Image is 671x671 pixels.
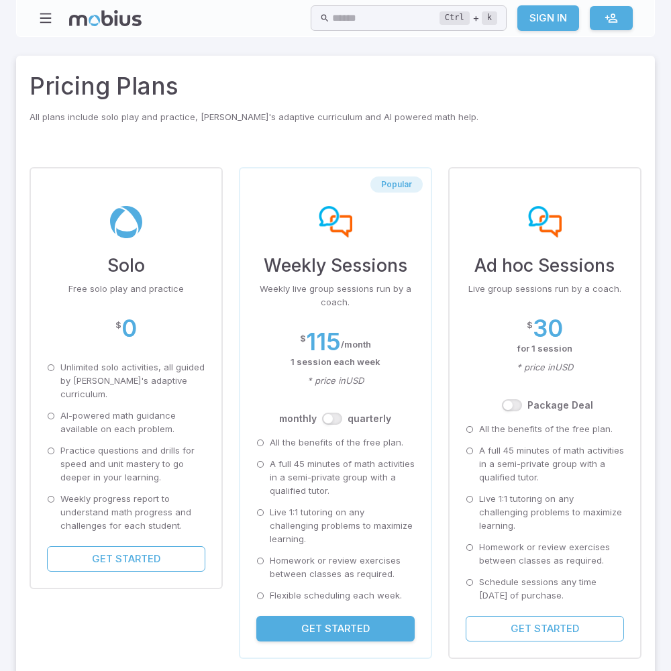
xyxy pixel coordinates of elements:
[109,206,143,238] img: solo-plan-img
[60,409,205,436] p: AI-powered math guidance available on each problem.
[47,252,205,278] h3: Solo
[479,576,624,603] p: Schedule sessions any time [DATE] of purchase.
[279,412,317,425] label: month ly
[270,458,415,498] p: A full 45 minutes of math activities in a semi-private group with a qualified tutor.
[440,11,470,25] kbd: Ctrl
[47,282,205,296] p: Free solo play and practice
[270,436,403,450] p: All the benefits of the free plan.
[466,616,624,641] button: Get Started
[527,399,593,412] label: Package Deal
[479,444,624,484] p: A full 45 minutes of math activities in a semi-private group with a qualified tutor.
[270,554,415,581] p: Homework or review exercises between classes as required.
[256,252,415,278] h3: Weekly Sessions
[466,361,624,374] p: * price in USD
[466,252,624,278] h3: Ad hoc Sessions
[306,328,341,356] h2: 115
[348,412,391,425] label: quarterly
[60,493,205,533] p: Weekly progress report to understand math progress and challenges for each student.
[533,315,563,342] h2: 30
[256,282,415,309] p: Weekly live group sessions run by a coach.
[256,616,415,641] button: Get Started
[270,506,415,546] p: Live 1:1 tutoring on any challenging problems to maximize learning.
[479,493,624,533] p: Live 1:1 tutoring on any challenging problems to maximize learning.
[479,541,624,568] p: Homework or review exercises between classes as required.
[300,332,306,346] p: $
[341,338,371,352] p: / month
[115,319,121,332] p: $
[479,423,613,436] p: All the benefits of the free plan.
[440,10,497,26] div: +
[528,206,562,238] img: ad-hoc sessions-plan-img
[319,206,352,238] img: weekly-sessions-plan-img
[30,111,641,124] p: All plans include solo play and practice, [PERSON_NAME]'s adaptive curriculum and AI powered math...
[60,361,205,401] p: Unlimited solo activities, all guided by [PERSON_NAME]'s adaptive curriculum.
[270,589,402,603] p: Flexible scheduling each week.
[482,11,497,25] kbd: k
[256,356,415,369] p: 1 session each week
[47,546,205,572] button: Get Started
[256,374,415,388] p: * price in USD
[60,444,205,484] p: Practice questions and drills for speed and unit mastery to go deeper in your learning.
[30,69,641,104] h2: Pricing Plans
[527,319,533,332] p: $
[370,179,423,190] span: Popular
[466,342,624,356] p: for 1 session
[466,282,624,296] p: Live group sessions run by a coach.
[121,315,137,342] h2: 0
[517,5,579,31] a: Sign In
